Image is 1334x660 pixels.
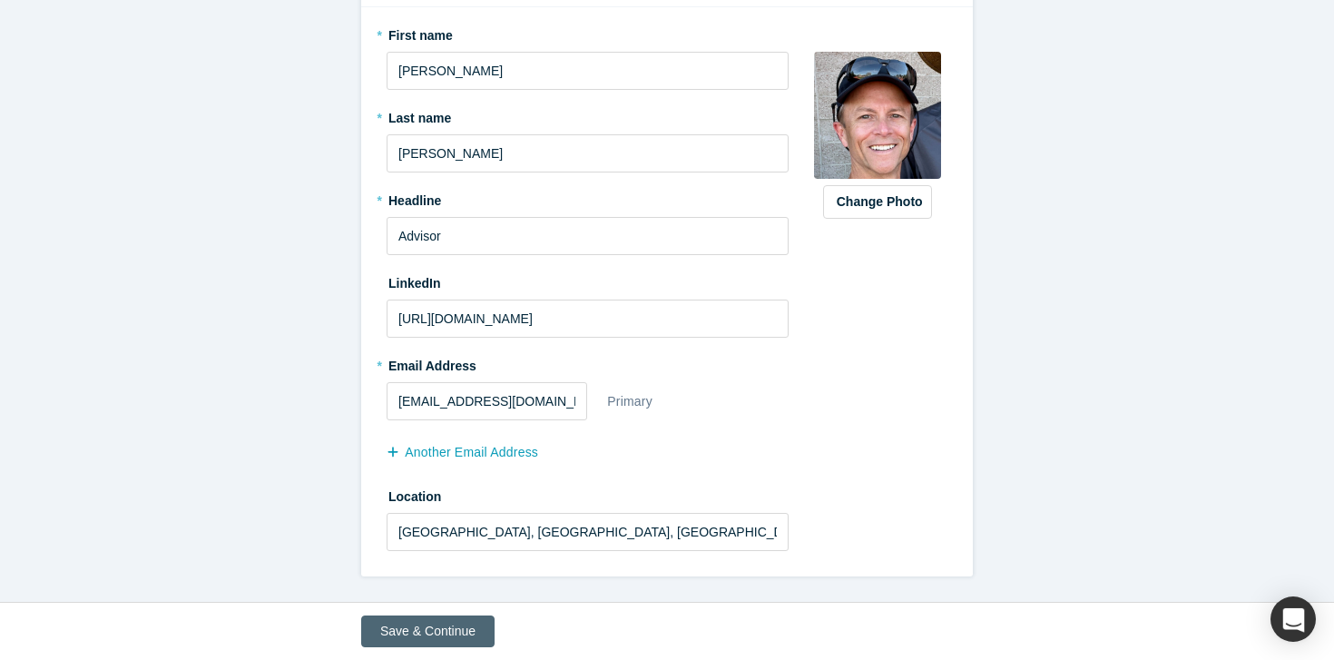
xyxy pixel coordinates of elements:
[823,185,932,219] button: Change Photo
[361,616,495,647] button: Save & Continue
[387,513,789,551] input: Enter a location
[387,268,441,293] label: LinkedIn
[387,481,789,507] label: Location
[387,103,789,128] label: Last name
[387,20,789,45] label: First name
[814,52,941,179] img: Profile user default
[387,437,557,468] button: another Email Address
[387,185,789,211] label: Headline
[387,350,476,376] label: Email Address
[387,217,789,255] input: Partner, CEO
[606,386,653,418] div: Primary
